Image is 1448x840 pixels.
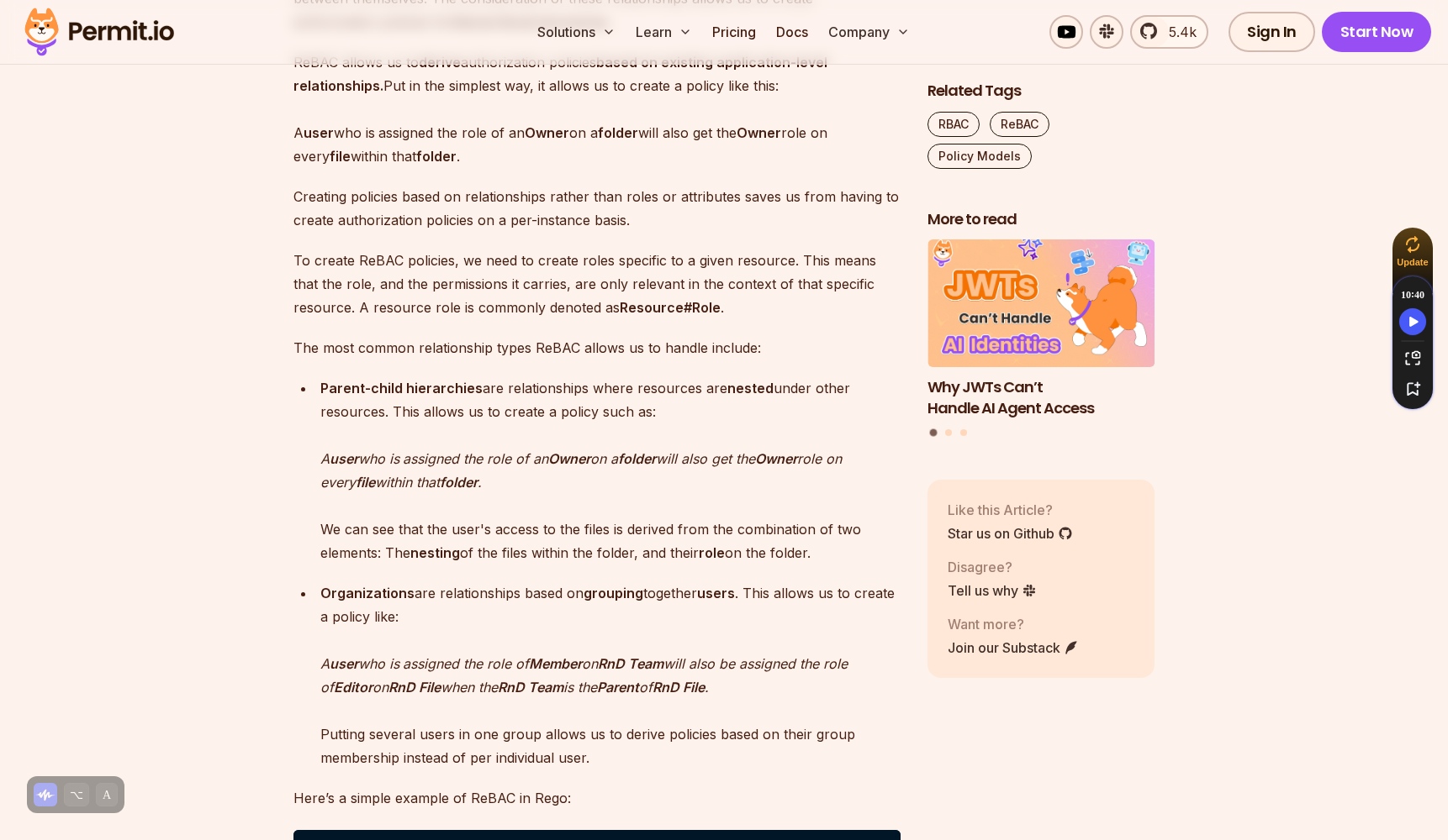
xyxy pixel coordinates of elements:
[388,679,441,696] strong: RnD File
[330,655,358,672] strong: user
[620,299,721,316] strong: Resource#Role
[948,580,1037,601] a: Tell us why
[755,450,797,467] strong: Owner
[320,585,415,601] strong: Organizations
[529,655,582,672] strong: Member
[822,15,917,49] button: Company
[293,50,901,168] p: ReBAC allows us to authorization policies Put in the simplest way, it allows us to create a polic...
[653,679,705,696] strong: RnD File
[320,581,901,769] p: are relationships based on together . This allows us to create a policy like: Putting several use...
[1130,15,1208,49] a: 5.4k
[320,380,483,396] strong: Parent-child hierarchies
[403,655,529,672] em: assigned the role of
[358,450,399,467] em: who is
[706,15,763,49] a: Pricing
[927,240,1155,368] img: Why JWTs Can’t Handle AI Agent Access
[563,679,597,696] em: is the
[375,474,440,491] em: within that
[356,474,375,491] strong: file
[330,450,358,467] strong: user
[927,144,1032,169] a: Policy Models
[960,430,967,437] button: Go to slide 3
[440,474,478,491] strong: folder
[590,450,618,467] em: on a
[699,544,725,561] strong: role
[1159,22,1197,42] span: 5.4k
[930,429,938,437] button: Go to slide 1
[1322,12,1432,52] a: Start Now
[618,450,656,467] strong: folder
[17,3,182,60] img: Permit logo
[403,450,548,467] em: assigned the role of an
[334,679,373,696] strong: Editor
[769,15,815,49] a: Docs
[478,474,482,491] em: .
[598,124,638,141] strong: folder
[737,124,781,141] strong: Owner
[320,376,901,564] p: are relationships where resources are under other resources. This allows us to create a policy su...
[948,523,1073,543] a: Star us on Github
[373,679,388,696] em: on
[927,377,1155,419] h3: Why JWTs Can’t Handle AI Agent Access
[948,614,1079,634] p: Want more?
[441,679,498,696] em: when the
[927,112,980,137] a: RBAC
[525,124,569,141] strong: Owner
[927,240,1155,439] div: Posts
[330,148,351,165] strong: file
[656,450,755,467] em: will also get the
[705,679,709,696] em: .
[948,557,1037,577] p: Disagree?
[629,15,699,49] button: Learn
[597,679,639,696] strong: Parent
[498,679,563,696] strong: RnD Team
[948,500,1073,520] p: Like this Article?
[293,786,901,810] p: Here’s a simple example of ReBAC in Rego:
[584,585,643,601] strong: grouping
[293,185,901,232] p: Creating policies based on relationships rather than roles or attributes saves us from having to ...
[927,209,1155,230] h2: More to read
[293,249,901,319] p: To create ReBAC policies, we need to create roles specific to a given resource. This means that t...
[293,336,901,360] p: The most common relationship types ReBAC allows us to handle include:
[727,380,774,396] strong: nested
[582,655,598,672] em: on
[1229,12,1315,52] a: Sign In
[598,655,663,672] strong: RnD Team
[358,655,399,672] em: who is
[927,240,1155,419] li: 1 of 3
[320,450,330,467] em: A
[531,15,622,49] button: Solutions
[320,655,330,672] em: A
[548,450,590,467] strong: Owner
[639,679,653,696] em: of
[416,148,457,165] strong: folder
[990,112,1049,137] a: ReBAC
[948,638,1079,658] a: Join our Substack
[927,240,1155,419] a: Why JWTs Can’t Handle AI Agent AccessWhy JWTs Can’t Handle AI Agent Access
[410,544,460,561] strong: nesting
[945,430,952,437] button: Go to slide 2
[927,81,1155,102] h2: Related Tags
[304,124,334,141] strong: user
[697,585,735,601] strong: users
